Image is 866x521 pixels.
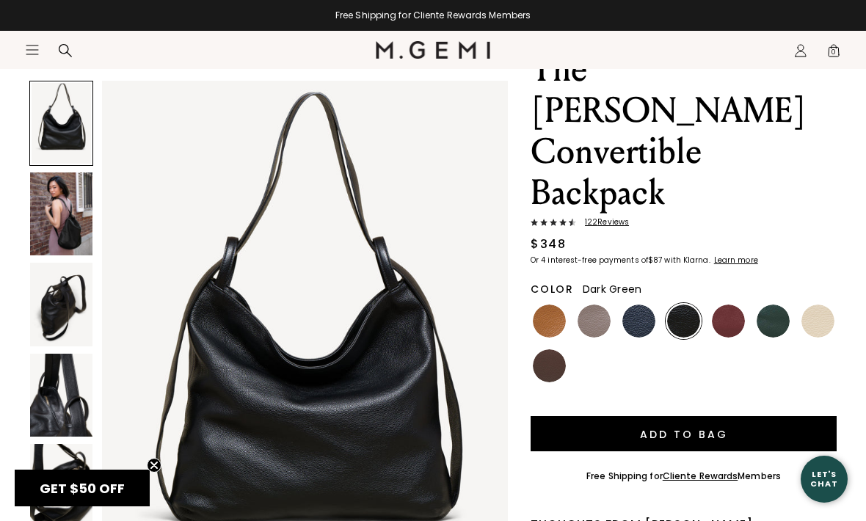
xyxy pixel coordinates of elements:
klarna-placement-style-cta: Learn more [714,255,758,266]
img: The Laura Convertible Backpack [30,354,92,437]
img: Navy [622,305,655,338]
button: Add to Bag [531,416,837,451]
img: The Laura Convertible Backpack [30,172,92,256]
img: Ecru [801,305,834,338]
img: Dark Burgundy [712,305,745,338]
img: M.Gemi [376,41,491,59]
button: Close teaser [147,458,161,473]
img: Warm Gray [578,305,611,338]
div: Let's Chat [801,470,848,488]
klarna-placement-style-body: Or 4 interest-free payments of [531,255,648,266]
klarna-placement-style-amount: $87 [648,255,662,266]
a: Cliente Rewards [663,470,738,482]
button: Open site menu [25,43,40,57]
div: Free Shipping for Members [586,470,781,482]
klarna-placement-style-body: with Klarna [664,255,712,266]
img: The Laura Convertible Backpack [30,263,92,346]
img: Dark Green [757,305,790,338]
span: 0 [826,46,841,61]
img: Tan [533,305,566,338]
h1: The [PERSON_NAME] Convertible Backpack [531,49,837,214]
h2: Color [531,283,574,295]
img: Chocolate [533,349,566,382]
span: 122 Review s [576,218,629,227]
span: Dark Green [583,282,642,296]
div: GET $50 OFFClose teaser [15,470,150,506]
img: Black [667,305,700,338]
a: 122Reviews [531,218,837,230]
a: Learn more [713,256,758,265]
span: GET $50 OFF [40,479,125,498]
div: $348 [531,236,566,253]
